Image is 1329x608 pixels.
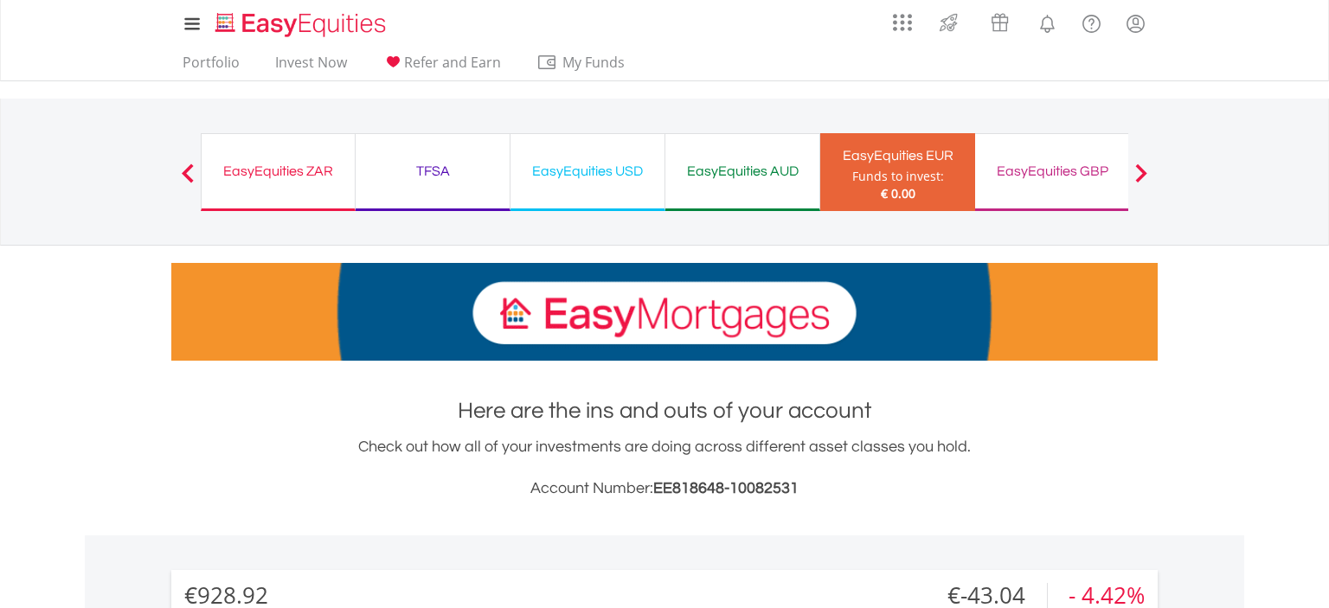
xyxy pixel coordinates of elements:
[209,4,393,39] a: Home page
[1069,4,1114,39] a: FAQ's and Support
[170,172,205,189] button: Previous
[934,9,963,36] img: thrive-v2.svg
[171,395,1158,426] h1: Here are the ins and outs of your account
[212,159,344,183] div: EasyEquities ZAR
[171,263,1158,361] img: EasyMortage Promotion Banner
[893,13,912,32] img: grid-menu-icon.svg
[1114,4,1158,42] a: My Profile
[376,54,508,80] a: Refer and Earn
[882,4,923,32] a: AppsGrid
[268,54,354,80] a: Invest Now
[831,144,965,168] div: EasyEquities EUR
[1025,4,1069,39] a: Notifications
[1124,172,1159,189] button: Next
[986,9,1014,36] img: vouchers-v2.svg
[653,480,799,496] span: EE818648-10082531
[919,583,1047,608] div: €-43.04
[176,54,247,80] a: Portfolio
[881,185,915,202] span: € 0.00
[852,168,944,185] div: Funds to invest:
[974,4,1025,36] a: Vouchers
[212,10,393,39] img: EasyEquities_Logo.png
[184,583,268,608] div: €928.92
[171,435,1158,501] div: Check out how all of your investments are doing across different asset classes you hold.
[536,51,650,74] span: My Funds
[676,159,809,183] div: EasyEquities AUD
[366,159,499,183] div: TFSA
[404,53,501,72] span: Refer and Earn
[986,159,1119,183] div: EasyEquities GBP
[521,159,654,183] div: EasyEquities USD
[171,477,1158,501] h3: Account Number:
[1069,583,1145,608] div: - 4.42%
